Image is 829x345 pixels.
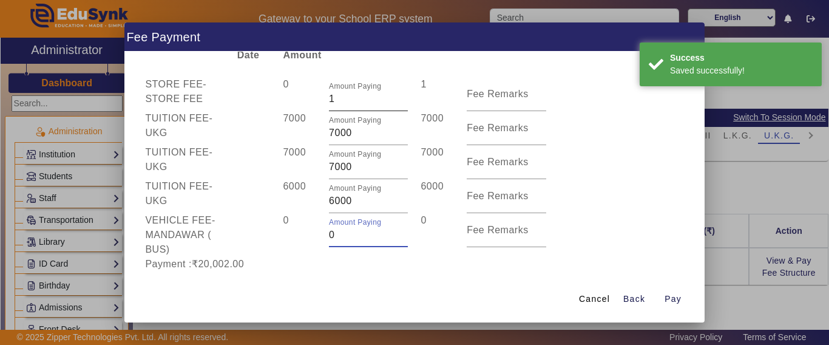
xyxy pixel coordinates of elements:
[329,219,381,227] mat-label: Amount Paying
[283,147,306,157] span: 7000
[283,215,288,225] span: 0
[329,228,408,242] input: Amount Paying
[329,92,408,106] input: Amount Paying
[414,179,461,213] div: 6000
[414,111,461,145] div: 7000
[670,64,813,77] div: Saved successfully!
[139,111,231,145] div: TUITION FEE - UKG
[139,213,231,257] div: VEHICLE FEE - MANDAWAR ( BUS)
[467,123,529,133] mat-label: Fee Remarks
[467,225,529,235] mat-label: Fee Remarks
[467,157,529,167] mat-label: Fee Remarks
[665,293,682,306] span: Pay
[623,293,645,306] span: Back
[124,22,705,51] h1: Fee Payment
[139,77,231,111] div: STORE FEE - STORE FEE
[414,145,461,179] div: 7000
[467,191,529,201] mat-label: Fee Remarks
[329,117,381,125] mat-label: Amount Paying
[329,83,381,91] mat-label: Amount Paying
[139,145,231,179] div: TUITION FEE - UKG
[579,293,610,306] span: Cancel
[329,185,381,193] mat-label: Amount Paying
[139,179,231,213] div: TUITION FEE - UKG
[467,89,529,99] mat-label: Fee Remarks
[329,151,381,159] mat-label: Amount Paying
[615,289,654,310] button: Back
[283,113,306,123] span: 7000
[414,77,461,111] div: 1
[139,257,323,272] div: Payment :₹20,002.00
[670,52,813,64] div: Success
[654,289,692,310] button: Pay
[574,289,615,310] button: Cancel
[329,194,408,208] input: Amount Paying
[283,181,306,191] span: 6000
[329,126,408,140] input: Amount Paying
[283,79,288,89] span: 0
[414,213,461,257] div: 0
[329,160,408,174] input: Amount Paying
